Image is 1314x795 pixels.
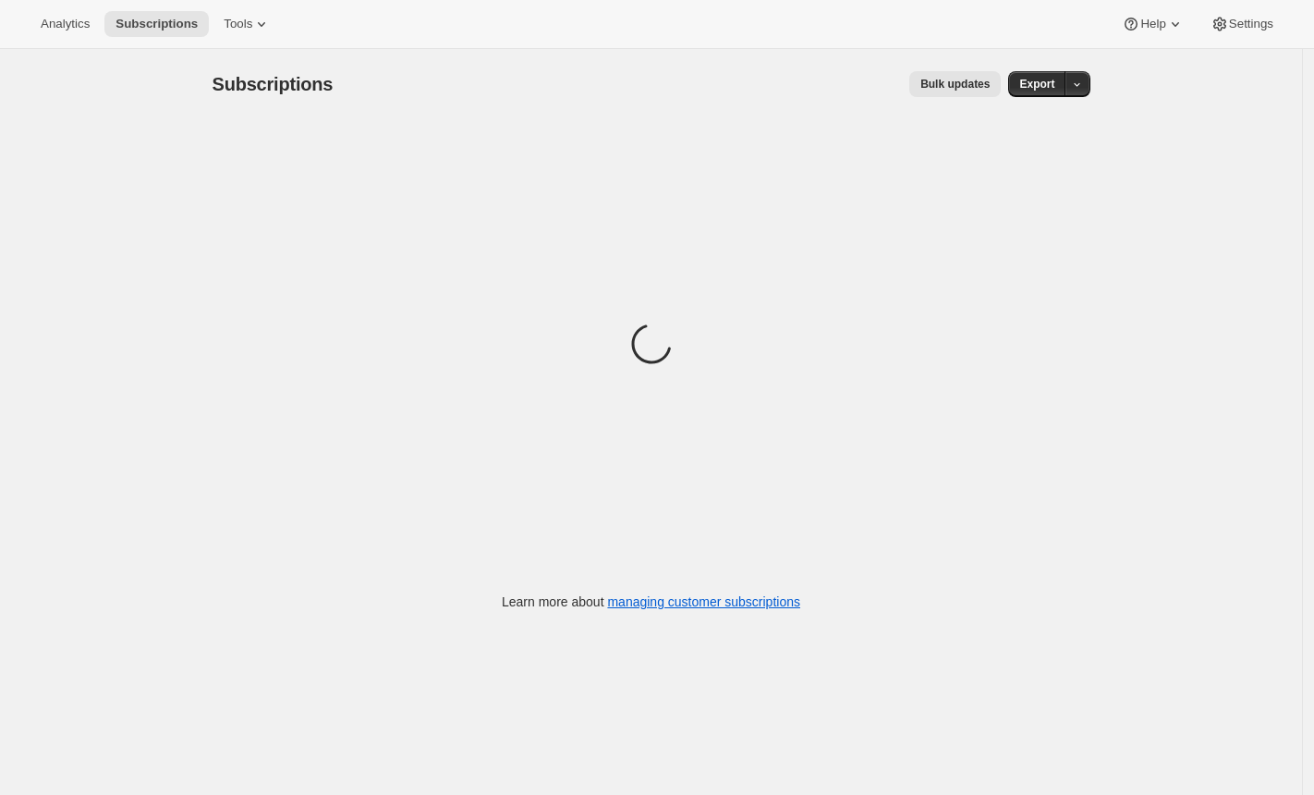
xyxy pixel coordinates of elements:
button: Analytics [30,11,101,37]
button: Tools [213,11,282,37]
p: Learn more about [502,593,800,611]
a: managing customer subscriptions [607,594,800,609]
button: Help [1111,11,1195,37]
span: Subscriptions [213,74,334,94]
span: Help [1140,17,1165,31]
span: Subscriptions [116,17,198,31]
button: Bulk updates [909,71,1001,97]
button: Settings [1199,11,1284,37]
span: Analytics [41,17,90,31]
span: Bulk updates [920,77,990,92]
button: Subscriptions [104,11,209,37]
span: Settings [1229,17,1273,31]
span: Export [1019,77,1054,92]
span: Tools [224,17,252,31]
button: Export [1008,71,1065,97]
